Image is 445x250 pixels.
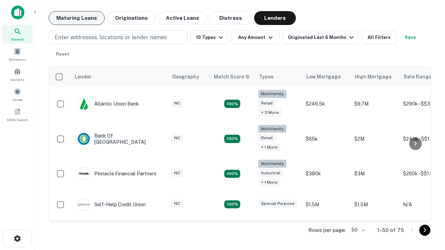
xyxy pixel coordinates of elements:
div: Multifamily [258,160,286,168]
a: SREO Search [2,105,33,124]
button: Maturing Loans [49,11,105,25]
td: $246.5k [302,86,351,122]
div: Capitalize uses an advanced AI algorithm to match your search with the best lender. The match sco... [214,73,250,81]
span: Borrowers [9,57,26,62]
div: Special Purpose [258,200,297,208]
span: Saved [13,97,23,102]
div: 50 [349,225,366,235]
th: Low Mortgage [302,67,351,86]
div: Multifamily [258,125,286,133]
div: NC [171,99,183,107]
button: All Filters [362,31,396,44]
button: Any Amount [231,31,280,44]
div: + 1 more [258,143,280,151]
div: Industrial [258,169,283,177]
button: Originated Last 6 Months [282,31,359,44]
div: Self-help Credit Union [78,198,146,211]
button: Distress [210,11,251,25]
div: Types [259,73,274,81]
div: Pinnacle Financial Partners [78,167,156,180]
td: $9.7M [351,86,399,122]
img: picture [78,98,90,110]
div: Geography [172,73,199,81]
button: Originations [107,11,155,25]
div: Retail [258,134,276,142]
div: NC [171,134,183,142]
div: NC [171,200,183,208]
th: High Mortgage [351,67,399,86]
div: Lender [75,73,91,81]
th: Types [255,67,302,86]
p: Rows per page: [308,226,346,234]
p: Enter addresses, locations or lender names [55,33,167,42]
td: $380k [302,156,351,191]
div: + 1 more [258,178,280,186]
td: $65k [302,122,351,157]
div: Matching Properties: 13, hasApolloMatch: undefined [224,170,240,178]
img: capitalize-icon.png [11,6,24,19]
button: 10 Types [191,31,228,44]
td: $1.5M [302,191,351,218]
a: Contacts [2,65,33,84]
div: Matching Properties: 11, hasApolloMatch: undefined [224,200,240,209]
img: picture [78,133,90,145]
a: Search [2,25,33,43]
a: Saved [2,85,33,104]
th: Lender [71,67,168,86]
a: Borrowers [2,45,33,64]
button: Active Loans [158,11,207,25]
div: Matching Properties: 10, hasApolloMatch: undefined [224,100,240,108]
span: Contacts [10,77,24,82]
div: Multifamily [258,90,286,98]
div: Atlantic Union Bank [78,98,139,110]
div: Low Mortgage [306,73,341,81]
div: + 3 more [258,109,282,117]
button: Lenders [254,11,296,25]
td: $1.5M [351,191,399,218]
button: Reset [51,47,74,61]
td: $2M [351,122,399,157]
img: picture [78,168,90,180]
img: picture [78,199,90,210]
div: Matching Properties: 17, hasApolloMatch: undefined [224,135,240,143]
div: Originated Last 6 Months [288,33,356,42]
div: Bank Of [GEOGRAPHIC_DATA] [78,133,161,145]
p: 1–50 of 75 [377,226,404,234]
button: Save your search to get updates of matches that match your search criteria. [399,31,421,44]
div: NC [171,169,183,177]
div: Sale Range [404,73,432,81]
span: Search [11,36,24,42]
div: Retail [258,99,276,107]
button: Enter addresses, locations or lender names [49,31,188,44]
th: Capitalize uses an advanced AI algorithm to match your search with the best lender. The match sco... [210,67,255,86]
div: High Mortgage [355,73,391,81]
button: Go to next page [419,225,430,236]
span: SREO Search [7,117,28,123]
h6: Match Score [214,73,249,81]
iframe: Chat Widget [410,194,445,228]
td: $3M [351,156,399,191]
th: Geography [168,67,210,86]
